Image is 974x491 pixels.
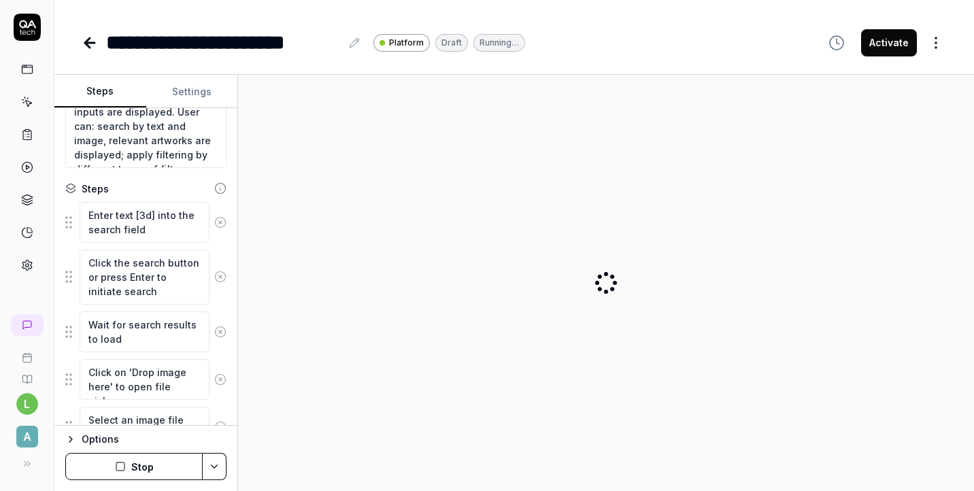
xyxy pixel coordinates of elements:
button: Remove step [209,263,231,290]
span: Platform [389,37,424,49]
button: A [5,415,48,450]
div: Running… [473,34,525,52]
div: Suggestions [65,406,226,448]
button: View version history [820,29,853,56]
button: Remove step [209,413,231,441]
button: Stop [65,453,203,480]
button: l [16,393,38,415]
div: Suggestions [65,201,226,243]
button: Steps [54,75,146,108]
a: New conversation [11,314,44,336]
button: Remove step [209,318,231,345]
button: Remove step [209,366,231,393]
button: Settings [146,75,238,108]
button: Options [65,431,226,447]
a: Platform [373,33,430,52]
button: Remove step [209,209,231,236]
div: Suggestions [65,358,226,401]
span: A [16,426,38,447]
button: Activate [861,29,917,56]
a: Documentation [5,363,48,385]
div: Draft [435,34,468,52]
div: Suggestions [65,249,226,305]
div: Steps [82,182,109,196]
a: Book a call with us [5,341,48,363]
div: Suggestions [65,311,226,353]
div: Options [82,431,226,447]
